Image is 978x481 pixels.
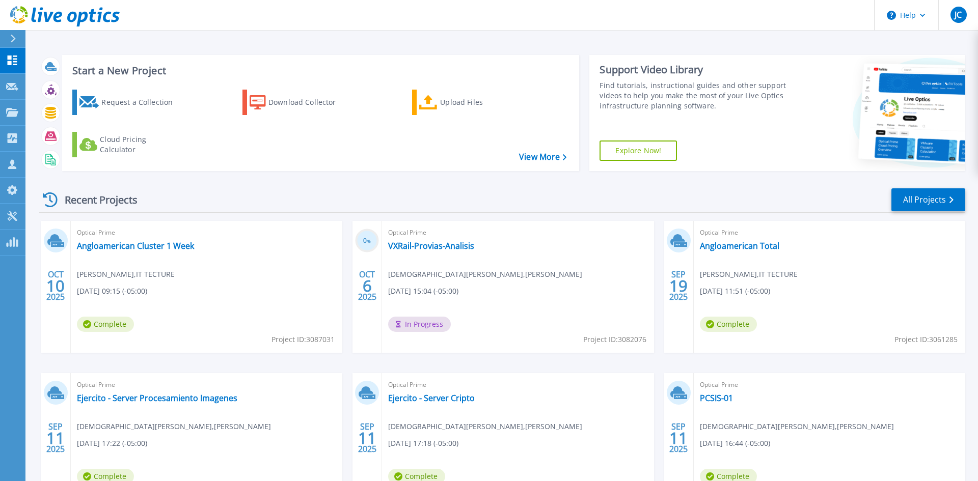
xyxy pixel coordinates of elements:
[388,438,458,449] span: [DATE] 17:18 (-05:00)
[358,267,377,304] div: OCT 2025
[72,132,186,157] a: Cloud Pricing Calculator
[388,227,647,238] span: Optical Prime
[77,241,194,251] a: Angloamerican Cluster 1 Week
[77,393,237,403] a: Ejercito - Server Procesamiento Imagenes
[271,334,335,345] span: Project ID: 3087031
[700,317,757,332] span: Complete
[46,434,65,442] span: 11
[894,334,958,345] span: Project ID: 3061285
[367,238,371,244] span: %
[700,227,959,238] span: Optical Prime
[583,334,646,345] span: Project ID: 3082076
[77,227,336,238] span: Optical Prime
[669,419,688,457] div: SEP 2025
[440,92,522,112] div: Upload Files
[600,63,791,76] div: Support Video Library
[101,92,183,112] div: Request a Collection
[355,235,379,247] h3: 0
[700,393,733,403] a: PCSIS-01
[388,317,451,332] span: In Progress
[77,438,147,449] span: [DATE] 17:22 (-05:00)
[388,421,582,432] span: [DEMOGRAPHIC_DATA][PERSON_NAME] , [PERSON_NAME]
[46,419,65,457] div: SEP 2025
[242,90,356,115] a: Download Collector
[700,438,770,449] span: [DATE] 16:44 (-05:00)
[72,65,566,76] h3: Start a New Project
[77,286,147,297] span: [DATE] 09:15 (-05:00)
[600,140,677,161] a: Explore Now!
[388,393,475,403] a: Ejercito - Server Cripto
[669,267,688,304] div: SEP 2025
[669,434,688,442] span: 11
[955,11,962,19] span: JC
[388,241,474,251] a: VXRail-Provias-Analisis
[600,80,791,111] div: Find tutorials, instructional guides and other support videos to help you make the most of your L...
[891,188,965,211] a: All Projects
[669,281,688,290] span: 19
[700,241,779,251] a: Angloamerican Total
[77,379,336,390] span: Optical Prime
[358,434,376,442] span: 11
[100,134,181,155] div: Cloud Pricing Calculator
[388,379,647,390] span: Optical Prime
[77,317,134,332] span: Complete
[358,419,377,457] div: SEP 2025
[700,286,770,297] span: [DATE] 11:51 (-05:00)
[72,90,186,115] a: Request a Collection
[388,269,582,280] span: [DEMOGRAPHIC_DATA][PERSON_NAME] , [PERSON_NAME]
[77,421,271,432] span: [DEMOGRAPHIC_DATA][PERSON_NAME] , [PERSON_NAME]
[39,187,151,212] div: Recent Projects
[412,90,526,115] a: Upload Files
[700,269,798,280] span: [PERSON_NAME] , IT TECTURE
[363,281,372,290] span: 6
[700,421,894,432] span: [DEMOGRAPHIC_DATA][PERSON_NAME] , [PERSON_NAME]
[268,92,350,112] div: Download Collector
[519,152,566,162] a: View More
[77,269,175,280] span: [PERSON_NAME] , IT TECTURE
[388,286,458,297] span: [DATE] 15:04 (-05:00)
[46,281,65,290] span: 10
[46,267,65,304] div: OCT 2025
[700,379,959,390] span: Optical Prime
